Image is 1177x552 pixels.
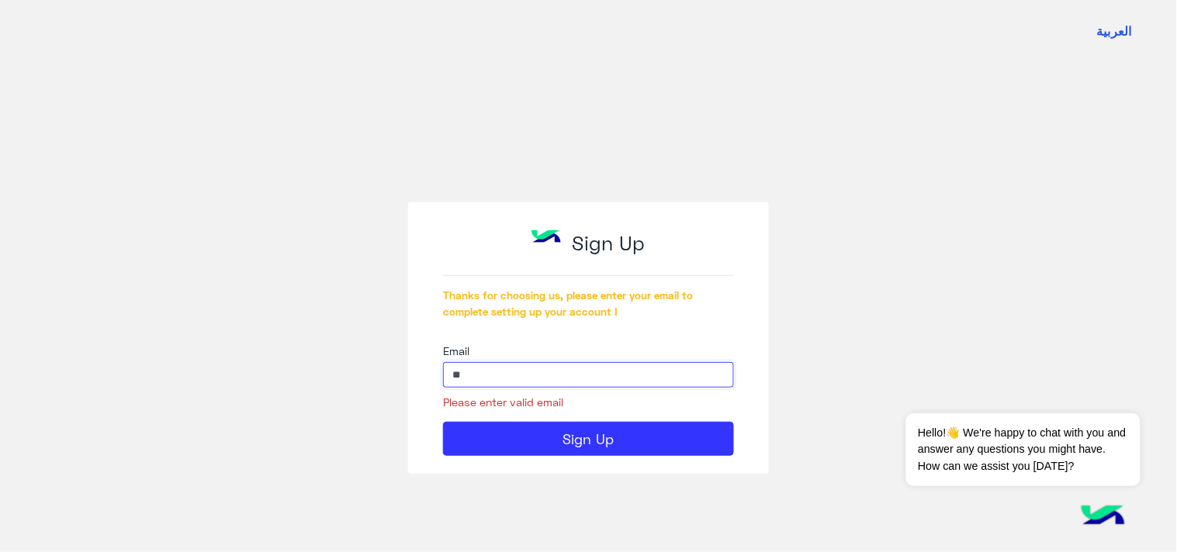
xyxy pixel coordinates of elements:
[1088,12,1142,50] a: Switch language
[906,413,1140,486] span: Hello!👋 We're happy to chat with you and answer any questions you might have. How can we assist y...
[531,219,561,256] img: Widebot Logo
[443,288,734,319] p: Thanks for choosing us, please enter your email to complete setting up your account !
[443,395,563,409] span: Please enter valid email
[443,343,734,359] label: Email
[1076,490,1130,544] img: hulul-logo.png
[573,229,646,258] p: Sign Up
[1097,22,1133,41] button: العربية
[443,422,734,456] button: Sign Up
